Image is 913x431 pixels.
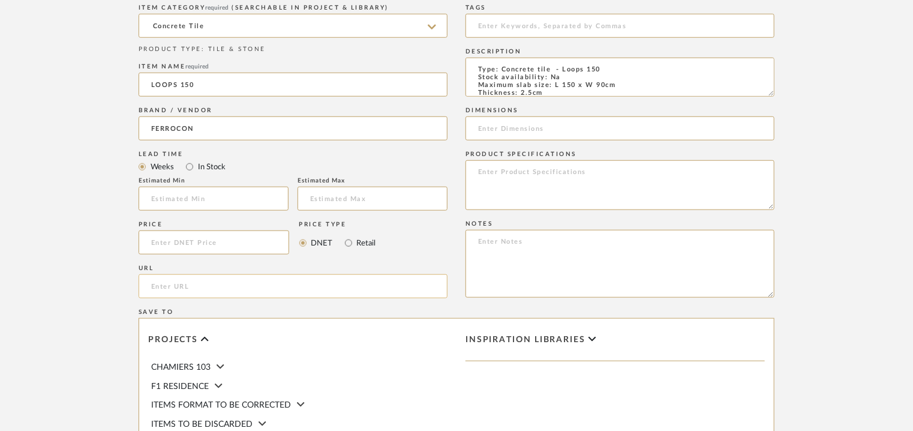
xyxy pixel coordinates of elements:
[139,187,289,211] input: Estimated Min
[139,177,289,184] div: Estimated Min
[139,274,448,298] input: Enter URL
[139,63,448,70] div: Item name
[465,14,774,38] input: Enter Keywords, Separated by Commas
[299,231,376,255] mat-radio-group: Select price type
[232,5,389,11] span: (Searchable in Project & Library)
[148,335,198,345] span: Projects
[151,363,211,372] span: CHAMIERS 103
[151,401,291,409] span: ITEMS FORMAT TO BE CORRECTED
[465,220,774,228] div: Notes
[465,4,774,11] div: Tags
[139,116,448,140] input: Unknown
[151,382,209,391] span: F1 RESIDENCE
[139,14,448,38] input: Type a category to search and select
[465,107,774,114] div: Dimensions
[202,46,266,52] span: : TILE & STONE
[298,187,448,211] input: Estimated Max
[465,151,774,158] div: Product Specifications
[197,160,226,173] label: In Stock
[149,160,174,173] label: Weeks
[139,159,448,174] mat-radio-group: Select item type
[139,151,448,158] div: Lead Time
[356,237,376,250] label: Retail
[465,335,585,345] span: Inspiration libraries
[139,231,289,255] input: Enter DNET Price
[206,5,229,11] span: required
[139,221,289,228] div: Price
[139,45,448,54] div: PRODUCT TYPE
[139,107,448,114] div: Brand / Vendor
[298,177,448,184] div: Estimated Max
[465,116,774,140] input: Enter Dimensions
[151,420,253,429] span: ITEMS TO BE DISCARDED
[186,64,209,70] span: required
[139,73,448,97] input: Enter Name
[139,4,448,11] div: ITEM CATEGORY
[139,265,448,272] div: URL
[310,237,333,250] label: DNET
[139,309,774,316] div: Save To
[465,48,774,55] div: Description
[299,221,376,228] div: Price Type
